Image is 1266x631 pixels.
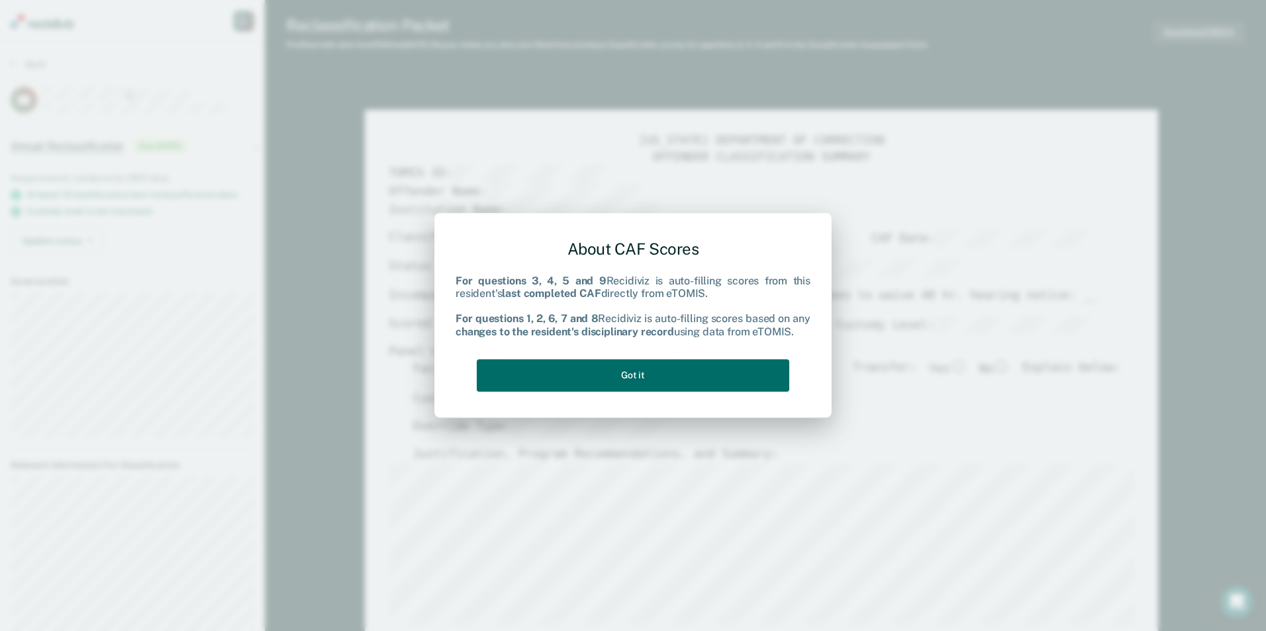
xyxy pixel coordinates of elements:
[456,274,810,338] div: Recidiviz is auto-filling scores from this resident's directly from eTOMIS. Recidiviz is auto-fil...
[456,313,598,325] b: For questions 1, 2, 6, 7 and 8
[477,359,789,392] button: Got it
[456,325,674,338] b: changes to the resident's disciplinary record
[456,229,810,269] div: About CAF Scores
[502,287,601,300] b: last completed CAF
[456,274,607,287] b: For questions 3, 4, 5 and 9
